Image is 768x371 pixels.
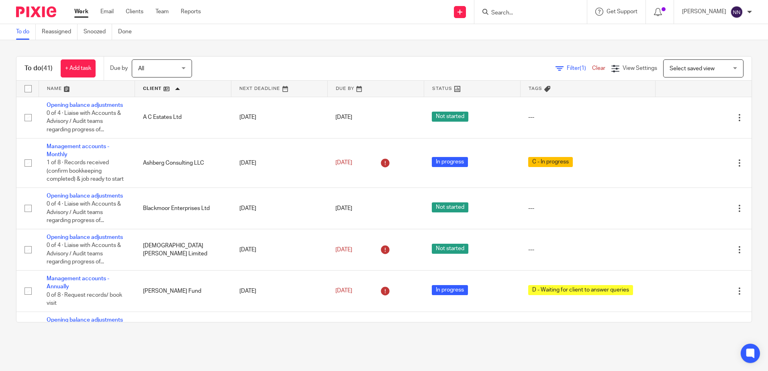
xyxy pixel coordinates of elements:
span: 0 of 4 · Liaise with Accounts & Advisory / Audit teams regarding progress of... [47,201,121,223]
span: [DATE] [335,160,352,166]
span: Filter [567,65,592,71]
a: Clients [126,8,143,16]
a: Management accounts - Annually [47,276,109,289]
a: Email [100,8,114,16]
td: Blackmoor Enterprises Ltd [135,188,231,229]
a: Opening balance adjustments [47,193,123,199]
span: 0 of 8 · Request records/ book visit [47,292,122,306]
img: svg%3E [730,6,743,18]
div: --- [528,113,647,121]
div: --- [528,246,647,254]
a: Opening balance adjustments [47,234,123,240]
span: In progress [432,157,468,167]
td: Ashberg Consulting LLC [135,138,231,188]
td: [DATE] [231,188,328,229]
p: [PERSON_NAME] [682,8,726,16]
a: Opening balance adjustments [47,102,123,108]
span: (41) [41,65,53,71]
td: [DATE] [231,97,328,138]
a: Management accounts - Monthly [47,144,109,157]
td: Dare Warwick (Properties) Limited [135,312,231,353]
span: [DATE] [335,114,352,120]
a: Clear [592,65,605,71]
a: Work [74,8,88,16]
a: Reassigned [42,24,78,40]
a: Team [155,8,169,16]
td: [PERSON_NAME] Fund [135,271,231,312]
a: To do [16,24,36,40]
span: [DATE] [335,247,352,253]
span: C - In progress [528,157,573,167]
a: Reports [181,8,201,16]
a: Done [118,24,138,40]
span: D - Waiting for client to answer queries [528,285,633,295]
input: Search [490,10,563,17]
span: [DATE] [335,288,352,294]
span: Not started [432,244,468,254]
span: (1) [580,65,586,71]
span: In progress [432,285,468,295]
span: All [138,66,144,71]
span: 0 of 4 · Liaise with Accounts & Advisory / Audit teams regarding progress of... [47,243,121,265]
span: Tags [529,86,542,91]
img: Pixie [16,6,56,17]
a: Snoozed [84,24,112,40]
div: --- [528,204,647,212]
td: [DATE] [231,312,328,353]
span: Not started [432,202,468,212]
a: Opening balance adjustments [47,317,123,323]
span: [DATE] [335,206,352,211]
span: View Settings [623,65,657,71]
h1: To do [25,64,53,73]
td: [DEMOGRAPHIC_DATA][PERSON_NAME] Limited [135,229,231,270]
td: [DATE] [231,138,328,188]
td: [DATE] [231,229,328,270]
td: A C Estates Ltd [135,97,231,138]
span: 1 of 8 · Records received (confirm bookkeeping completed) & job ready to start [47,160,124,182]
a: + Add task [61,59,96,77]
span: Get Support [607,9,637,14]
p: Due by [110,64,128,72]
td: [DATE] [231,271,328,312]
span: 0 of 4 · Liaise with Accounts & Advisory / Audit teams regarding progress of... [47,110,121,132]
span: Select saved view [670,66,715,71]
span: Not started [432,112,468,122]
